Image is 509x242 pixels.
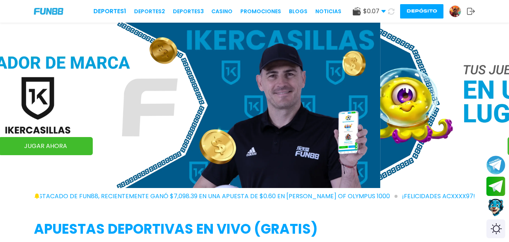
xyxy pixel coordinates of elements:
[315,8,341,15] a: NOTICIAS
[486,177,505,196] button: Join telegram
[289,8,307,15] a: BLOGS
[34,8,63,14] img: Company Logo
[134,8,165,15] a: Deportes2
[486,155,505,175] button: Join telegram channel
[400,4,443,18] button: Depósito
[486,219,505,238] div: Switch theme
[93,7,126,16] a: Deportes1
[240,8,281,15] a: Promociones
[211,8,232,15] a: CASINO
[449,5,467,17] a: Avatar
[486,198,505,217] button: Contact customer service
[173,8,204,15] a: Deportes3
[363,7,386,16] span: $ 0.07
[34,219,475,239] h2: APUESTAS DEPORTIVAS EN VIVO (gratis)
[449,6,461,17] img: Avatar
